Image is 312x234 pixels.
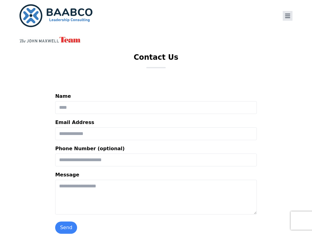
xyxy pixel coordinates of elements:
button: Send [55,222,77,234]
label: Phone Number (optional) [55,145,257,154]
label: Name [55,93,257,101]
h1: Contact Us [134,52,179,67]
label: Message [55,171,257,180]
label: Email Address [55,119,257,127]
img: BAABCO Consulting Services [19,4,93,27]
img: John Maxwell [19,37,80,43]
